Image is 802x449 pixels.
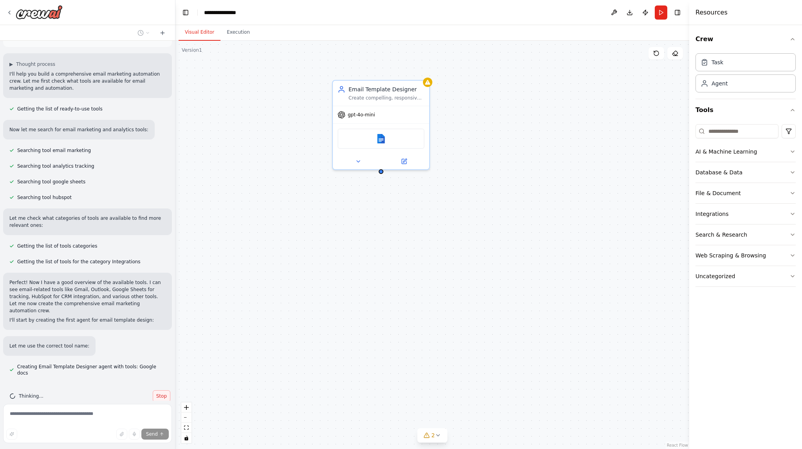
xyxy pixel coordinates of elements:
[376,134,386,143] img: Google docs
[348,112,375,118] span: gpt-4o-mini
[695,252,766,259] div: Web Scraping & Browsing
[695,183,796,203] button: File & Document
[672,7,683,18] button: Hide right sidebar
[695,8,728,17] h4: Resources
[17,179,85,185] span: Searching tool google sheets
[181,433,191,443] button: toggle interactivity
[695,50,796,99] div: Crew
[695,224,796,245] button: Search & Research
[17,194,72,201] span: Searching tool hubspot
[9,61,55,67] button: ▶Thought process
[9,317,166,324] p: I'll start by creating the first agent for email template design:
[695,231,747,239] div: Search & Research
[181,402,191,413] button: zoom in
[9,61,13,67] span: ▶
[129,429,140,440] button: Click to speak your automation idea
[179,24,220,41] button: Visual Editor
[382,157,426,166] button: Open in side panel
[17,243,97,249] span: Getting the list of tools categories
[181,423,191,433] button: fit view
[9,342,89,349] p: Let me use the correct tool name:
[695,141,796,162] button: AI & Machine Learning
[116,429,127,440] button: Upload files
[156,28,169,38] button: Start a new chat
[16,61,55,67] span: Thought process
[695,99,796,121] button: Tools
[17,364,166,376] span: Creating Email Template Designer agent with tools: Google docs
[695,162,796,183] button: Database & Data
[6,429,17,440] button: Improve this prompt
[181,413,191,423] button: zoom out
[182,47,202,53] div: Version 1
[695,28,796,50] button: Crew
[695,210,728,218] div: Integrations
[17,163,94,169] span: Searching tool analytics tracking
[417,428,448,443] button: 2
[181,402,191,443] div: React Flow controls
[695,121,796,293] div: Tools
[19,393,43,399] span: Thinking...
[9,279,166,314] p: Perfect! Now I have a good overview of the available tools. I can see email-related tools like Gm...
[9,126,148,133] p: Now let me search for email marketing and analytics tools:
[695,266,796,286] button: Uncategorized
[146,431,158,437] span: Send
[349,95,424,101] div: Create compelling, responsive email templates for {campaign_type} campaigns that drive engagement...
[695,168,742,176] div: Database & Data
[695,148,757,156] div: AI & Machine Learning
[349,85,424,93] div: Email Template Designer
[712,80,728,87] div: Agent
[432,431,435,439] span: 2
[153,390,170,402] button: Stop
[695,245,796,266] button: Web Scraping & Browsing
[134,28,153,38] button: Switch to previous chat
[9,71,166,92] p: I'll help you build a comprehensive email marketing automation crew. Let me first check what tool...
[204,9,243,16] nav: breadcrumb
[17,147,91,154] span: Searching tool email marketing
[667,443,688,447] a: React Flow attribution
[17,259,141,265] span: Getting the list of tools for the category Integrations
[220,24,256,41] button: Execution
[9,215,166,229] p: Let me check what categories of tools are available to find more relevant ones:
[695,204,796,224] button: Integrations
[141,429,169,440] button: Send
[17,106,103,112] span: Getting the list of ready-to-use tools
[695,189,741,197] div: File & Document
[16,5,63,19] img: Logo
[712,58,723,66] div: Task
[695,272,735,280] div: Uncategorized
[180,7,191,18] button: Hide left sidebar
[332,80,430,170] div: Email Template DesignerCreate compelling, responsive email templates for {campaign_type} campaign...
[156,393,167,399] span: Stop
